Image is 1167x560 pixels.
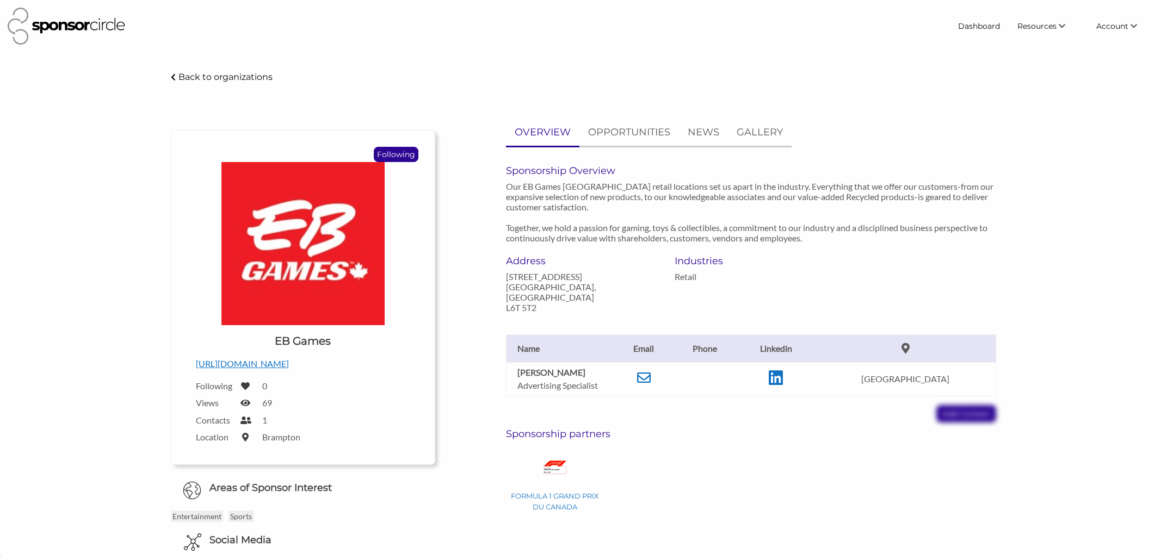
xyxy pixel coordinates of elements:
[517,367,585,377] b: [PERSON_NAME]
[1009,16,1088,36] li: Resources
[262,397,272,408] label: 69
[506,282,658,302] p: [GEOGRAPHIC_DATA], [GEOGRAPHIC_DATA]
[506,271,658,282] p: [STREET_ADDRESS]
[1088,16,1159,36] li: Account
[540,452,570,482] img: FORMULA 1 GRAND PRIX DU CANADA Logo
[517,380,610,390] p: Advertising Specialist
[1017,21,1057,31] span: Resources
[262,381,267,391] label: 0
[184,533,201,551] img: Social Media Icon
[506,181,996,243] p: Our EB Games [GEOGRAPHIC_DATA] retail locations set us apart in the industry. Everything that we ...
[511,490,599,512] p: FORMULA 1 GRAND PRIX DU CANADA
[8,8,125,45] img: Sponsor Circle Logo
[262,432,300,442] label: Brampton
[737,334,815,362] th: Linkedin
[506,165,996,177] h6: Sponsorship Overview
[515,125,571,140] p: OVERVIEW
[675,271,827,282] p: Retail
[1096,21,1128,31] span: Account
[163,481,443,495] h6: Areas of Sponsor Interest
[183,481,201,500] img: Globe Icon
[588,125,670,140] p: OPPORTUNITIES
[615,334,672,362] th: Email
[506,255,658,267] h6: Address
[196,432,234,442] label: Location
[229,511,254,522] p: Sports
[221,162,385,325] img: EB Games Logo
[196,397,234,408] label: Views
[737,125,783,140] p: GALLERY
[949,16,1009,36] a: Dashboard
[275,333,331,349] h1: EB Games
[675,255,827,267] h6: Industries
[506,334,615,362] th: Name
[262,415,267,425] label: 1
[196,415,234,425] label: Contacts
[209,533,271,547] h6: Social Media
[196,357,410,371] p: [URL][DOMAIN_NAME]
[688,125,719,140] p: NEWS
[374,147,418,161] p: Following
[820,374,990,384] p: [GEOGRAPHIC_DATA]
[178,72,273,82] p: Back to organizations
[506,428,996,440] h6: Sponsorship partners
[171,511,223,522] p: Entertainment
[196,381,234,391] label: Following
[672,334,737,362] th: Phone
[506,302,658,313] p: L6T 5T2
